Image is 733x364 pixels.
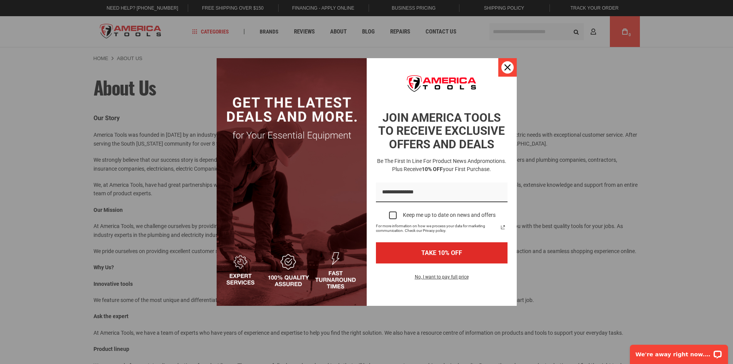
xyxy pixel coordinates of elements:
button: No, I want to pay full price [409,273,475,286]
div: Keep me up to date on news and offers [403,212,496,218]
strong: 10% OFF [422,166,443,172]
svg: link icon [498,223,508,232]
input: Email field [376,183,508,202]
a: Read our Privacy Policy [498,223,508,232]
strong: JOIN AMERICA TOOLS TO RECEIVE EXCLUSIVE OFFERS AND DEALS [378,111,505,151]
svg: close icon [504,64,511,70]
button: TAKE 10% OFF [376,242,508,263]
iframe: LiveChat chat widget [625,340,733,364]
h3: Be the first in line for product news and [374,157,509,173]
button: Close [498,58,517,77]
span: For more information on how we process your data for marketing communication. Check our Privacy p... [376,224,498,233]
